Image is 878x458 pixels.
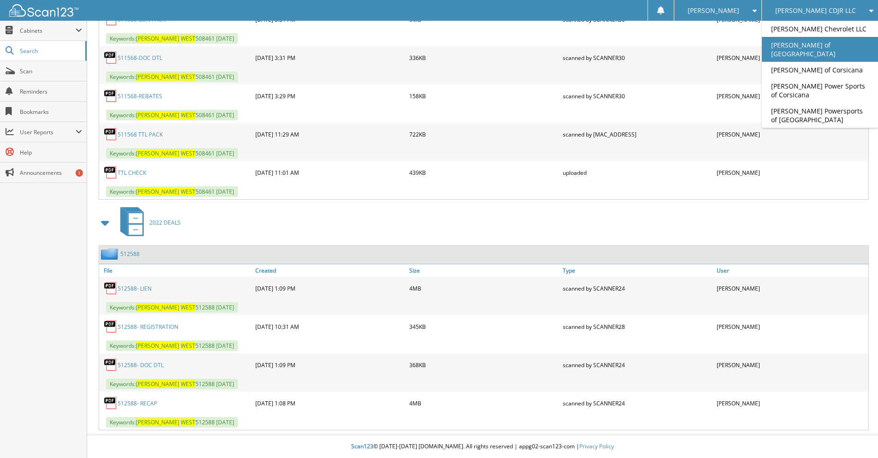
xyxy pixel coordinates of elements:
[136,303,179,311] span: [PERSON_NAME]
[9,4,78,17] img: scan123-logo-white.svg
[20,128,76,136] span: User Reports
[20,108,82,116] span: Bookmarks
[762,21,878,37] a: [PERSON_NAME] Chevrolet LLC
[106,186,238,197] span: Keywords: 508461 [DATE]
[181,111,195,119] span: WEST
[714,163,868,182] div: [PERSON_NAME]
[407,356,561,374] div: 368KB
[560,87,714,105] div: scanned by SCANNER30
[762,103,878,128] a: [PERSON_NAME] Powersports of [GEOGRAPHIC_DATA]
[181,188,195,196] span: WEST
[714,279,868,297] div: [PERSON_NAME]
[407,394,561,412] div: 4MB
[87,435,878,458] div: © [DATE]-[DATE] [DOMAIN_NAME]. All rights reserved | appg02-scan123-com |
[775,8,856,13] span: [PERSON_NAME] CDJR LLC
[106,340,238,351] span: Keywords: 512588 [DATE]
[104,51,118,65] img: PDF.png
[104,89,118,103] img: PDF.png
[104,320,118,333] img: PDF.png
[181,342,195,350] span: WEST
[106,379,238,389] span: Keywords: 512588 [DATE]
[118,323,178,331] a: 512588- REGISTRATION
[560,264,714,277] a: Type
[714,48,868,67] div: [PERSON_NAME]
[253,317,407,336] div: [DATE] 10:31 AM
[118,92,162,100] a: 511568-REBATES
[115,204,181,241] a: 2022 DEALS
[104,166,118,179] img: PDF.png
[762,37,878,62] a: [PERSON_NAME] of [GEOGRAPHIC_DATA]
[136,73,179,81] span: [PERSON_NAME]
[118,399,157,407] a: 512588- RECAP
[560,356,714,374] div: scanned by SCANNER24
[181,73,195,81] span: WEST
[136,380,179,388] span: [PERSON_NAME]
[253,356,407,374] div: [DATE] 1:09 PM
[560,394,714,412] div: scanned by SCANNER24
[106,71,238,82] span: Keywords: 508461 [DATE]
[106,110,238,120] span: Keywords: 508461 [DATE]
[118,131,163,138] a: 511568 TTL PACK
[136,188,179,196] span: [PERSON_NAME]
[579,442,614,450] a: Privacy Policy
[407,279,561,297] div: 4MB
[136,418,179,426] span: [PERSON_NAME]
[407,264,561,277] a: Size
[253,87,407,105] div: [DATE] 3:29 PM
[714,356,868,374] div: [PERSON_NAME]
[560,48,714,67] div: scanned by SCANNER30
[714,87,868,105] div: [PERSON_NAME]
[104,127,118,141] img: PDF.png
[76,169,83,177] div: 1
[560,163,714,182] div: uploaded
[253,163,407,182] div: [DATE] 11:01 AM
[118,169,146,177] a: TTL CHECK
[101,248,120,260] img: folder2.png
[407,163,561,182] div: 439KB
[99,264,253,277] a: File
[253,125,407,143] div: [DATE] 11:29 AM
[714,125,868,143] div: [PERSON_NAME]
[20,88,82,95] span: Reminders
[136,111,179,119] span: [PERSON_NAME]
[136,342,179,350] span: [PERSON_NAME]
[351,442,373,450] span: Scan123
[20,47,81,55] span: Search
[118,285,152,292] a: 512588- LIEN
[253,48,407,67] div: [DATE] 3:31 PM
[20,67,82,75] span: Scan
[20,149,82,156] span: Help
[181,418,195,426] span: WEST
[118,54,162,62] a: 511568-DOC DTL
[407,125,561,143] div: 722KB
[106,417,238,428] span: Keywords: 512588 [DATE]
[149,219,181,226] span: 2022 DEALS
[181,35,195,42] span: WEST
[762,62,878,78] a: [PERSON_NAME] of Corsicana
[106,302,238,313] span: Keywords: 512588 [DATE]
[407,48,561,67] div: 336KB
[181,380,195,388] span: WEST
[762,78,878,103] a: [PERSON_NAME] Power Sports of Corsicana
[714,264,868,277] a: User
[714,317,868,336] div: [PERSON_NAME]
[20,169,82,177] span: Announcements
[714,394,868,412] div: [PERSON_NAME]
[106,33,238,44] span: Keywords: 508461 [DATE]
[104,281,118,295] img: PDF.png
[253,279,407,297] div: [DATE] 1:09 PM
[560,125,714,143] div: scanned by [MAC_ADDRESS]
[20,27,76,35] span: Cabinets
[136,35,179,42] span: [PERSON_NAME]
[181,303,195,311] span: WEST
[407,87,561,105] div: 158KB
[688,8,739,13] span: [PERSON_NAME]
[253,264,407,277] a: Created
[560,279,714,297] div: scanned by SCANNER24
[407,317,561,336] div: 345KB
[104,396,118,410] img: PDF.png
[106,148,238,159] span: Keywords: 508461 [DATE]
[104,358,118,372] img: PDF.png
[181,149,195,157] span: WEST
[120,250,140,258] a: 512588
